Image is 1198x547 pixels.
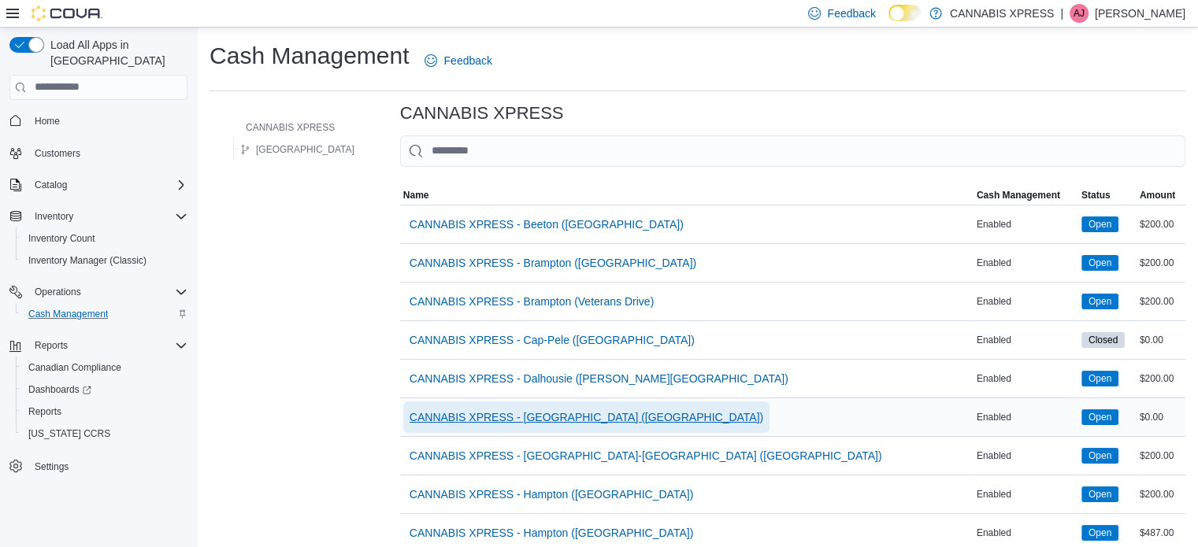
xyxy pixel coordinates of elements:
span: Inventory Manager (Classic) [22,251,187,270]
span: Inventory Count [28,232,95,245]
span: CANNABIS XPRESS - Dalhousie ([PERSON_NAME][GEOGRAPHIC_DATA]) [410,371,788,386]
button: Catalog [28,176,73,194]
a: Canadian Compliance [22,358,128,377]
button: Reports [3,334,194,357]
span: Inventory Manager (Classic) [28,254,147,267]
button: CANNABIS XPRESS - Cap-Pele ([GEOGRAPHIC_DATA]) [403,324,701,356]
div: Enabled [974,408,1078,427]
span: CANNABIS XPRESS - Cap-Pele ([GEOGRAPHIC_DATA]) [410,332,695,348]
button: CANNABIS XPRESS - Brampton ([GEOGRAPHIC_DATA]) [403,247,703,279]
span: Inventory [35,210,73,223]
span: Catalog [35,179,67,191]
h3: CANNABIS XPRESS [400,104,564,123]
a: Home [28,112,66,131]
span: Open [1089,256,1111,270]
span: Open [1089,449,1111,463]
span: Home [28,111,187,131]
span: Dark Mode [888,21,889,22]
div: Anthony John [1070,4,1089,23]
span: Closed [1081,332,1125,348]
a: Reports [22,402,68,421]
button: Name [400,186,974,205]
span: Open [1089,487,1111,501]
span: Home [35,115,60,128]
span: Operations [28,283,187,301]
span: CANNABIS XPRESS - Beeton ([GEOGRAPHIC_DATA]) [410,216,684,232]
span: CANNABIS XPRESS - Brampton (Veterans Drive) [410,294,654,309]
span: Open [1081,371,1118,386]
span: Dashboards [28,383,91,396]
span: Open [1081,294,1118,309]
span: Feedback [827,6,875,21]
span: [US_STATE] CCRS [28,427,110,440]
span: CANNABIS XPRESS - Hampton ([GEOGRAPHIC_DATA]) [410,486,693,502]
div: Enabled [974,331,1078,349]
span: Reports [28,405,61,418]
span: Settings [28,456,187,475]
button: Reports [28,336,74,355]
span: Open [1089,410,1111,424]
div: $0.00 [1137,408,1185,427]
button: Amount [1137,186,1185,205]
button: Settings [3,454,194,477]
span: Amount [1140,189,1175,201]
a: Settings [28,457,75,476]
span: CANNABIS XPRESS - Hampton ([GEOGRAPHIC_DATA]) [410,525,693,541]
span: Open [1089,526,1111,540]
span: Open [1089,217,1111,231]
input: Dark Mode [888,5,922,21]
button: Canadian Compliance [16,357,194,379]
a: Feedback [418,45,498,76]
div: Enabled [974,523,1078,542]
button: Cash Management [16,303,194,325]
a: [US_STATE] CCRS [22,424,117,443]
span: Feedback [443,53,491,68]
div: $487.00 [1137,523,1185,542]
span: Open [1081,255,1118,271]
span: Catalog [28,176,187,194]
h1: Cash Management [210,40,409,72]
button: [GEOGRAPHIC_DATA] [234,140,361,159]
span: Settings [35,460,69,473]
button: [US_STATE] CCRS [16,423,194,445]
span: Open [1081,216,1118,232]
a: Customers [28,144,87,163]
div: $200.00 [1137,485,1185,504]
span: Open [1081,448,1118,464]
div: $0.00 [1137,331,1185,349]
button: CANNABIS XPRESS - Beeton ([GEOGRAPHIC_DATA]) [403,209,690,240]
span: CANNABIS XPRESS - [GEOGRAPHIC_DATA] ([GEOGRAPHIC_DATA]) [410,409,763,425]
span: AJ [1074,4,1085,23]
button: Operations [3,281,194,303]
button: CANNABIS XPRESS - [GEOGRAPHIC_DATA] ([GEOGRAPHIC_DATA]) [403,401,770,433]
button: Customers [3,142,194,164]
span: Open [1081,486,1118,502]
span: Cash Management [28,308,108,320]
span: Customers [35,147,80,160]
button: Operations [28,283,87,301]
p: CANNABIS XPRESS [950,4,1054,23]
a: Inventory Count [22,229,102,248]
div: Enabled [974,215,1078,234]
a: Cash Management [22,305,114,323]
span: Name [403,189,429,201]
span: Dashboards [22,380,187,399]
span: Open [1089,294,1111,309]
span: Washington CCRS [22,424,187,443]
span: Cash Management [22,305,187,323]
span: Operations [35,286,81,298]
span: Canadian Compliance [22,358,187,377]
button: Cash Management [974,186,1078,205]
button: Inventory [3,205,194,227]
div: $200.00 [1137,292,1185,311]
div: $200.00 [1137,369,1185,388]
span: Inventory [28,207,187,226]
input: This is a search bar. As you type, the results lower in the page will automatically filter. [400,135,1185,167]
span: Open [1081,409,1118,425]
a: Inventory Manager (Classic) [22,251,153,270]
a: Dashboards [16,379,194,401]
div: $200.00 [1137,215,1185,234]
div: $200.00 [1137,253,1185,272]
span: Status [1081,189,1111,201]
button: Inventory Manager (Classic) [16,249,194,272]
